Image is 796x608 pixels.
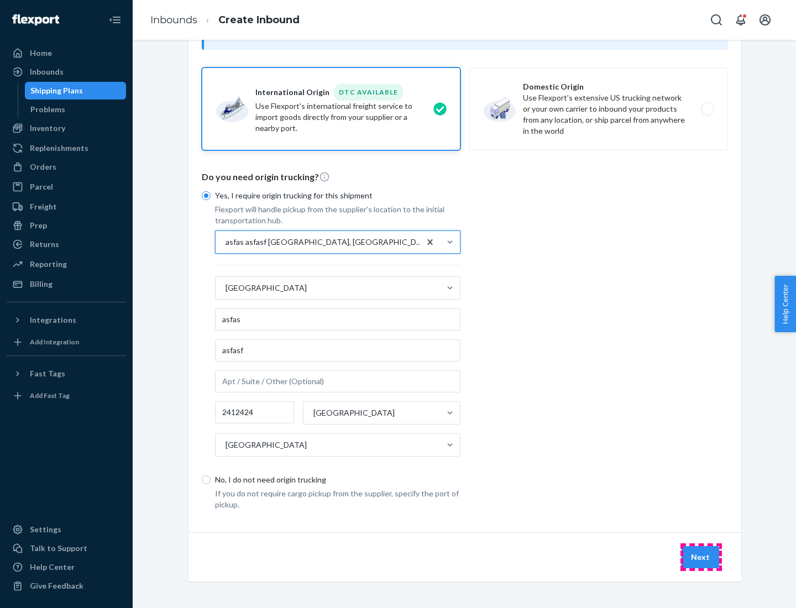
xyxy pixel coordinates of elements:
input: [GEOGRAPHIC_DATA] [224,282,226,293]
a: Reporting [7,255,126,273]
a: Billing [7,275,126,293]
a: Settings [7,521,126,538]
div: Prep [30,220,47,231]
a: Freight [7,198,126,216]
button: Open account menu [754,9,776,31]
div: Home [30,48,52,59]
div: Freight [30,201,57,212]
div: [GEOGRAPHIC_DATA] [226,282,307,293]
a: Add Fast Tag [7,387,126,405]
p: Yes, I require origin trucking for this shipment [215,190,460,201]
div: Problems [30,104,65,115]
a: Shipping Plans [25,82,127,99]
p: If you do not require cargo pickup from the supplier, specify the port of pickup. [215,488,460,510]
div: Fast Tags [30,368,65,379]
a: Inventory [7,119,126,137]
input: [GEOGRAPHIC_DATA] [312,407,313,418]
button: Next [682,546,719,568]
button: Integrations [7,311,126,329]
div: Give Feedback [30,580,83,591]
a: Home [7,44,126,62]
div: Orders [30,161,56,172]
ol: breadcrumbs [142,4,308,36]
a: Parcel [7,178,126,196]
input: Postal Code [215,401,294,423]
a: Returns [7,235,126,253]
button: Fast Tags [7,365,126,382]
a: Inbounds [150,14,197,26]
div: Settings [30,524,61,535]
p: Flexport will handle pickup from the supplier's location to the initial transportation hub. [215,204,460,226]
span: Inbounding with your own carrier? [235,30,479,40]
div: Talk to Support [30,543,87,554]
button: Open Search Box [705,9,727,31]
a: Add Integration [7,333,126,351]
a: Help Center [7,558,126,576]
div: asfas asfasf [GEOGRAPHIC_DATA], [GEOGRAPHIC_DATA] 2412424 [226,237,426,248]
input: Facility Name [215,308,460,331]
div: Inventory [30,123,65,134]
div: Billing [30,279,53,290]
button: Close Navigation [104,9,126,31]
input: Yes, I require origin trucking for this shipment [202,191,211,200]
p: No, I do not need origin trucking [215,474,460,485]
a: Inbounds [7,63,126,81]
div: Add Fast Tag [30,391,70,400]
a: Replenishments [7,139,126,157]
a: Orders [7,158,126,176]
button: Give Feedback [7,577,126,595]
div: Add Integration [30,337,79,347]
button: Open notifications [730,9,752,31]
a: Prep [7,217,126,234]
div: Parcel [30,181,53,192]
a: Talk to Support [7,539,126,557]
input: No, I do not need origin trucking [202,475,211,484]
div: [GEOGRAPHIC_DATA] [313,407,395,418]
input: [GEOGRAPHIC_DATA] [224,439,226,450]
div: [GEOGRAPHIC_DATA] [226,439,307,450]
input: Apt / Suite / Other (Optional) [215,370,460,392]
div: Shipping Plans [30,85,83,96]
a: Problems [25,101,127,118]
div: Help Center [30,562,75,573]
div: Integrations [30,315,76,326]
div: Inbounds [30,66,64,77]
button: Help Center [774,276,796,332]
a: Create Inbound [218,14,300,26]
div: Replenishments [30,143,88,154]
input: Address [215,339,460,361]
p: Do you need origin trucking? [202,171,728,184]
div: Reporting [30,259,67,270]
img: Flexport logo [12,14,59,25]
div: Returns [30,239,59,250]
